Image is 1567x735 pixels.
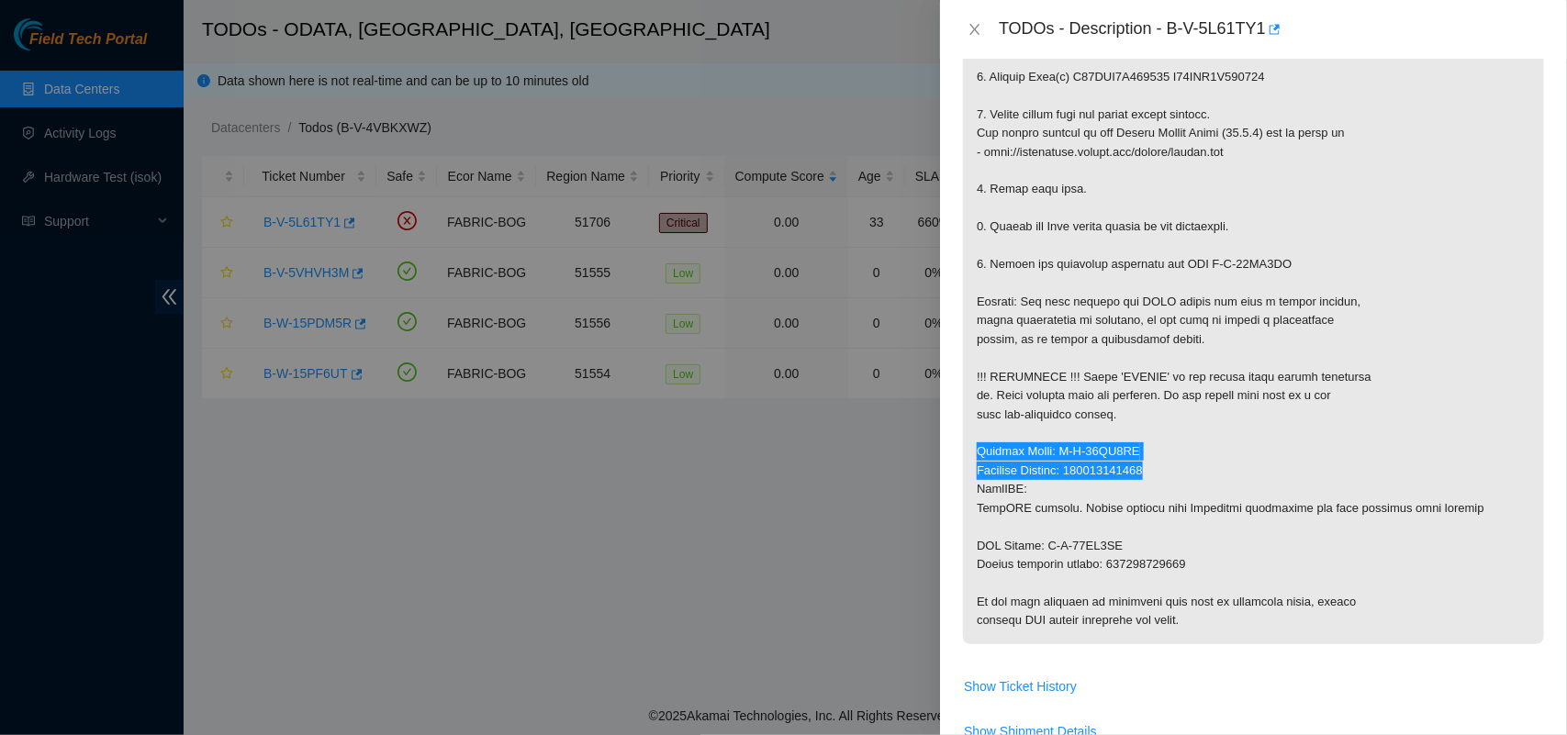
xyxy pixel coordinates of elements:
div: TODOs - Description - B-V-5L61TY1 [999,15,1545,44]
button: Show Ticket History [963,672,1078,701]
span: close [968,22,982,37]
span: Show Ticket History [964,676,1077,696]
button: Close [962,21,988,39]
